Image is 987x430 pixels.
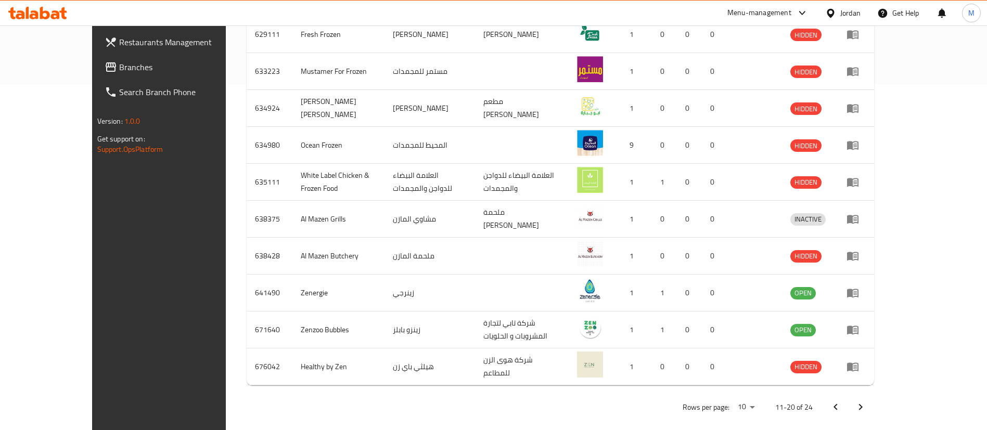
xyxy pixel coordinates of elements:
[790,102,822,115] div: HIDDEN
[577,351,603,377] img: Healthy by Zen
[683,401,729,414] p: Rows per page:
[616,127,652,164] td: 9
[847,102,866,114] div: Menu
[790,139,822,152] div: HIDDEN
[790,140,822,152] span: HIDDEN
[790,29,822,41] span: HIDDEN
[247,201,292,238] td: 638375
[790,250,822,262] span: HIDDEN
[577,56,603,82] img: Mustamer For Frozen
[677,275,702,311] td: 0
[702,16,727,53] td: 0
[702,127,727,164] td: 0
[475,311,569,348] td: شركة تابي لتجارة المشروبات و الحلويات
[616,348,652,385] td: 1
[677,164,702,201] td: 0
[119,61,249,73] span: Branches
[790,250,822,263] div: HIDDEN
[790,213,826,225] span: INACTIVE
[247,90,292,127] td: 634924
[247,127,292,164] td: 634980
[475,90,569,127] td: مطعم [PERSON_NAME]
[577,93,603,119] img: Mazen Abu Jbara
[247,164,292,201] td: 635111
[247,311,292,348] td: 671640
[652,311,677,348] td: 1
[384,275,475,311] td: زينرجي
[119,86,249,98] span: Search Branch Phone
[616,201,652,238] td: 1
[247,53,292,90] td: 633223
[702,53,727,90] td: 0
[292,275,384,311] td: Zenergie
[292,348,384,385] td: Healthy by Zen
[97,132,145,146] span: Get support on:
[616,311,652,348] td: 1
[616,275,652,311] td: 1
[840,7,861,19] div: Jordan
[96,30,257,55] a: Restaurants Management
[577,241,603,267] img: Al Mazen Butchery
[384,53,475,90] td: مستمر للمجمدات
[652,90,677,127] td: 0
[384,201,475,238] td: مشاوي المازن
[652,201,677,238] td: 0
[702,275,727,311] td: 0
[677,348,702,385] td: 0
[652,238,677,275] td: 0
[384,238,475,275] td: ملحمة المازن
[677,311,702,348] td: 0
[384,348,475,385] td: هيلثي باي زن
[616,164,652,201] td: 1
[577,315,603,341] img: Zenzoo Bubbles
[847,250,866,262] div: Menu
[616,238,652,275] td: 1
[616,53,652,90] td: 1
[677,201,702,238] td: 0
[702,311,727,348] td: 0
[847,139,866,151] div: Menu
[97,142,163,156] a: Support.OpsPlatform
[847,176,866,188] div: Menu
[475,201,569,238] td: ملحمة [PERSON_NAME]
[475,16,569,53] td: [PERSON_NAME]
[652,127,677,164] td: 0
[790,176,822,188] span: HIDDEN
[616,16,652,53] td: 1
[968,7,975,19] span: M
[652,16,677,53] td: 0
[475,348,569,385] td: شركة هوى الزن للمطاعم
[119,36,249,48] span: Restaurants Management
[384,90,475,127] td: [PERSON_NAME]
[475,164,569,201] td: العلامة البيضاء للدواجن والمجمدات
[790,287,816,299] span: OPEN
[292,238,384,275] td: Al Mazen Butchery
[677,90,702,127] td: 0
[292,90,384,127] td: [PERSON_NAME] [PERSON_NAME]
[124,114,140,128] span: 1.0.0
[775,401,813,414] p: 11-20 of 24
[702,348,727,385] td: 0
[577,204,603,230] img: Al Mazen Grills
[292,127,384,164] td: Ocean Frozen
[677,16,702,53] td: 0
[247,348,292,385] td: 676042
[847,65,866,77] div: Menu
[577,167,603,193] img: White Label Chicken & Frozen Food
[702,201,727,238] td: 0
[823,395,848,420] button: Previous page
[848,395,873,420] button: Next page
[790,66,822,78] span: HIDDEN
[292,16,384,53] td: Fresh Frozen
[96,55,257,80] a: Branches
[847,28,866,41] div: Menu
[847,286,866,299] div: Menu
[734,399,759,415] div: Rows per page:
[616,90,652,127] td: 1
[384,311,475,348] td: زينزو بابلز
[384,16,475,53] td: [PERSON_NAME]
[677,127,702,164] td: 0
[577,130,603,156] img: Ocean Frozen
[790,324,816,336] span: OPEN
